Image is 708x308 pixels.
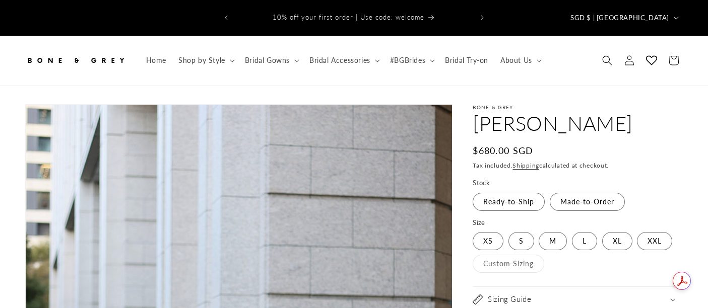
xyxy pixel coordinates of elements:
[500,56,532,65] span: About Us
[473,255,544,273] label: Custom Sizing
[172,50,239,71] summary: Shop by Style
[384,50,439,71] summary: #BGBrides
[215,8,237,27] button: Previous announcement
[245,56,290,65] span: Bridal Gowns
[564,8,683,27] button: SGD $ | [GEOGRAPHIC_DATA]
[473,178,491,188] legend: Stock
[309,56,370,65] span: Bridal Accessories
[445,56,488,65] span: Bridal Try-on
[596,49,618,71] summary: Search
[303,50,384,71] summary: Bridal Accessories
[508,232,534,250] label: S
[22,46,130,75] a: Bone and Grey Bridal
[140,50,172,71] a: Home
[178,56,225,65] span: Shop by Style
[473,232,503,250] label: XS
[390,56,425,65] span: #BGBrides
[473,193,545,211] label: Ready-to-Ship
[239,50,303,71] summary: Bridal Gowns
[25,49,126,71] img: Bone and Grey Bridal
[637,232,672,250] label: XXL
[488,294,531,304] h2: Sizing Guide
[471,8,493,27] button: Next announcement
[572,232,597,250] label: L
[550,193,625,211] label: Made-to-Order
[439,50,494,71] a: Bridal Try-on
[473,218,486,228] legend: Size
[570,13,669,23] span: SGD $ | [GEOGRAPHIC_DATA]
[602,232,632,250] label: XL
[273,13,424,21] span: 10% off your first order | Use code: welcome
[473,110,683,136] h1: [PERSON_NAME]
[473,144,533,158] span: $680.00 SGD
[473,161,683,171] div: Tax included. calculated at checkout.
[539,232,567,250] label: M
[512,162,539,169] a: Shipping
[146,56,166,65] span: Home
[473,104,683,110] p: Bone & Grey
[494,50,546,71] summary: About Us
